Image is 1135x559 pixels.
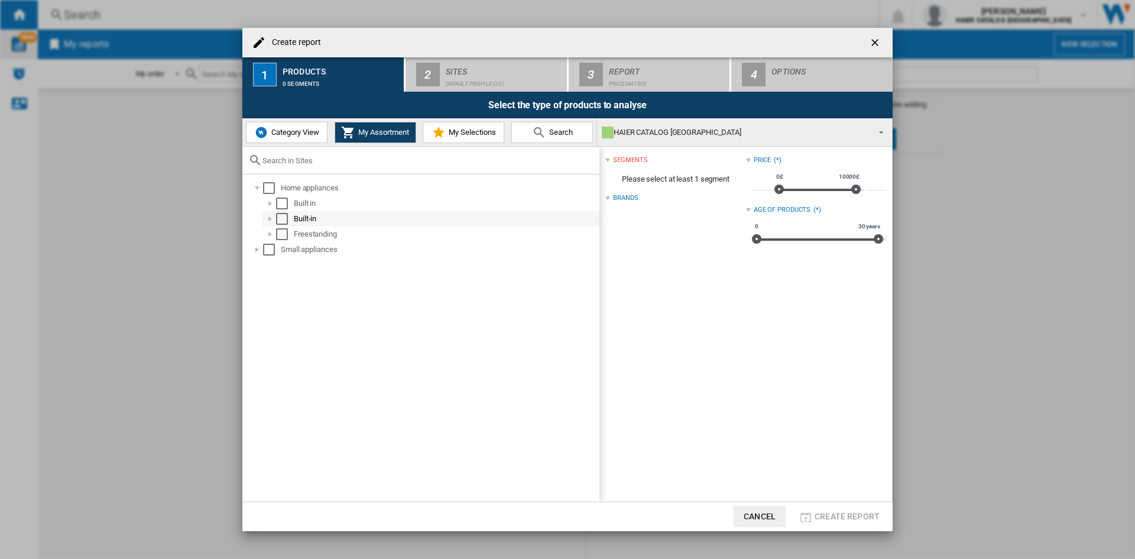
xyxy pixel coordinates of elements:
button: 1 Products 0 segments [242,57,405,92]
md-checkbox: Select [276,228,294,240]
div: Price Matrix [609,75,725,87]
md-checkbox: Select [263,182,281,194]
div: Select the type of products to analyse [242,92,893,118]
button: Category View [246,122,327,143]
span: Category View [268,128,319,137]
div: 0 segments [283,75,399,87]
md-checkbox: Select [263,244,281,256]
button: My Selections [423,122,504,143]
button: 4 Options [731,57,893,92]
div: Built-in [294,213,598,225]
button: 3 Report Price Matrix [569,57,731,92]
div: HAIER CATALOG [GEOGRAPHIC_DATA] [602,124,868,141]
button: 2 Sites Default profile (20) [406,57,568,92]
div: 3 [579,63,603,86]
div: Freestanding [294,228,598,240]
button: My Assortment [335,122,416,143]
div: Options [771,62,888,75]
input: Search in Sites [262,156,594,165]
md-checkbox: Select [276,198,294,209]
span: 10000£ [837,172,861,182]
md-dialog: Create report ... [242,28,893,531]
div: Brands [613,193,638,203]
span: Create report [815,512,880,521]
div: Default profile (20) [446,75,562,87]
span: 0£ [774,172,785,182]
div: Small appliances [281,244,598,256]
button: Cancel [734,506,786,527]
md-checkbox: Select [276,213,294,225]
div: Built in [294,198,598,209]
div: Sites [446,62,562,75]
span: My Assortment [355,128,409,137]
div: 4 [742,63,766,86]
img: wiser-icon-blue.png [254,125,268,140]
div: 2 [416,63,440,86]
button: getI18NText('BUTTONS.CLOSE_DIALOG') [864,31,888,54]
div: segments [613,156,647,165]
span: My Selections [446,128,496,137]
div: Age of products [754,205,811,215]
div: Home appliances [281,182,598,194]
h4: Create report [266,37,321,49]
div: Products [283,62,399,75]
span: Please select at least 1 segment [605,168,745,190]
ng-md-icon: getI18NText('BUTTONS.CLOSE_DIALOG') [869,37,883,51]
div: Price [754,156,771,165]
button: Search [511,122,593,143]
span: Search [546,128,573,137]
span: 0 [753,222,760,231]
span: 30 years [857,222,882,231]
button: Create report [795,506,883,527]
div: 1 [253,63,277,86]
div: Report [609,62,725,75]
